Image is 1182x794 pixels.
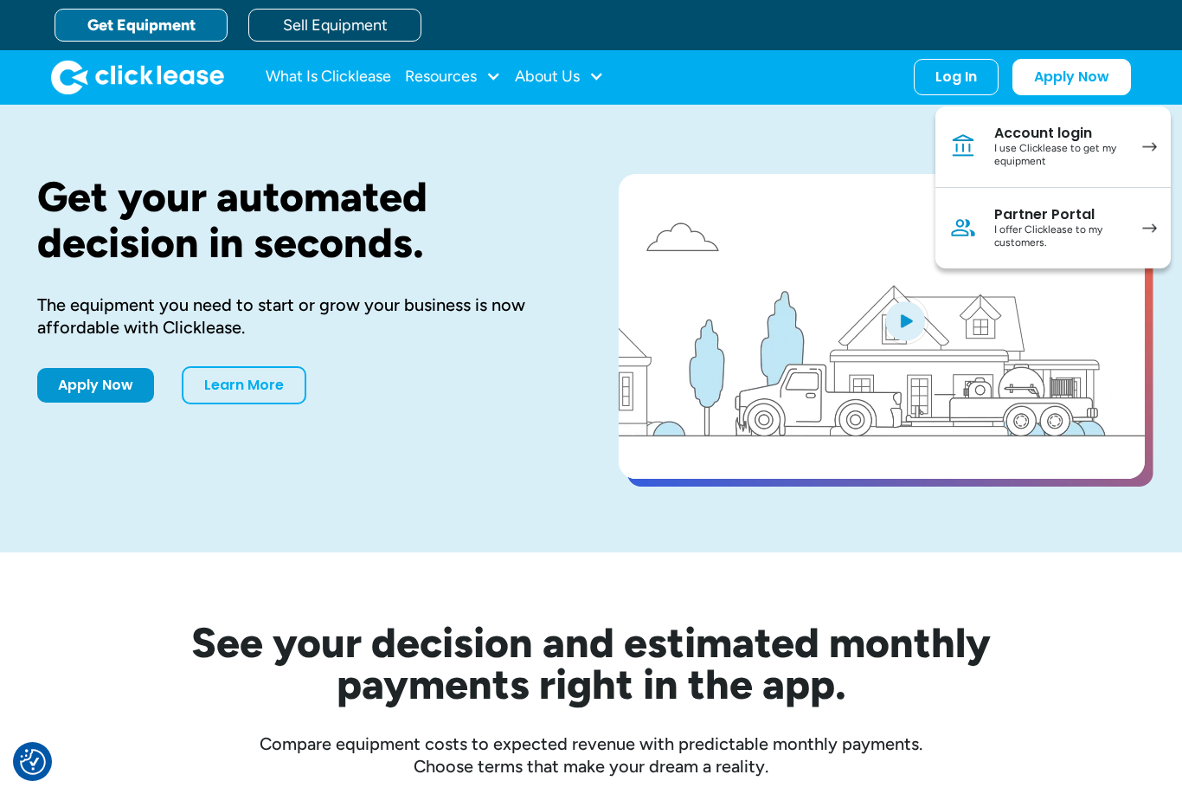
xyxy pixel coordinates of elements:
[55,9,228,42] a: Get Equipment
[20,749,46,775] button: Consent Preferences
[248,9,421,42] a: Sell Equipment
[1012,59,1131,95] a: Apply Now
[949,132,977,160] img: Bank icon
[994,142,1125,169] div: I use Clicklease to get my equipment
[37,174,563,266] h1: Get your automated decision in seconds.
[1142,223,1157,233] img: arrow
[994,125,1125,142] div: Account login
[51,60,224,94] a: home
[515,60,604,94] div: About Us
[949,214,977,242] img: Person icon
[619,174,1145,479] a: open lightbox
[935,188,1171,268] a: Partner PortalI offer Clicklease to my customers.
[935,107,1171,188] a: Account loginI use Clicklease to get my equipment
[266,60,391,94] a: What Is Clicklease
[935,107,1171,268] nav: Log In
[994,206,1125,223] div: Partner Portal
[935,68,977,86] div: Log In
[405,60,501,94] div: Resources
[994,223,1125,250] div: I offer Clicklease to my customers.
[20,749,46,775] img: Revisit consent button
[882,296,928,345] img: Blue play button logo on a light blue circular background
[51,60,224,94] img: Clicklease logo
[37,294,563,339] div: The equipment you need to start or grow your business is now affordable with Clicklease.
[106,622,1076,705] h2: See your decision and estimated monthly payments right in the app.
[37,368,154,403] a: Apply Now
[182,366,306,404] a: Learn More
[37,733,1145,778] div: Compare equipment costs to expected revenue with predictable monthly payments. Choose terms that ...
[1142,142,1157,152] img: arrow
